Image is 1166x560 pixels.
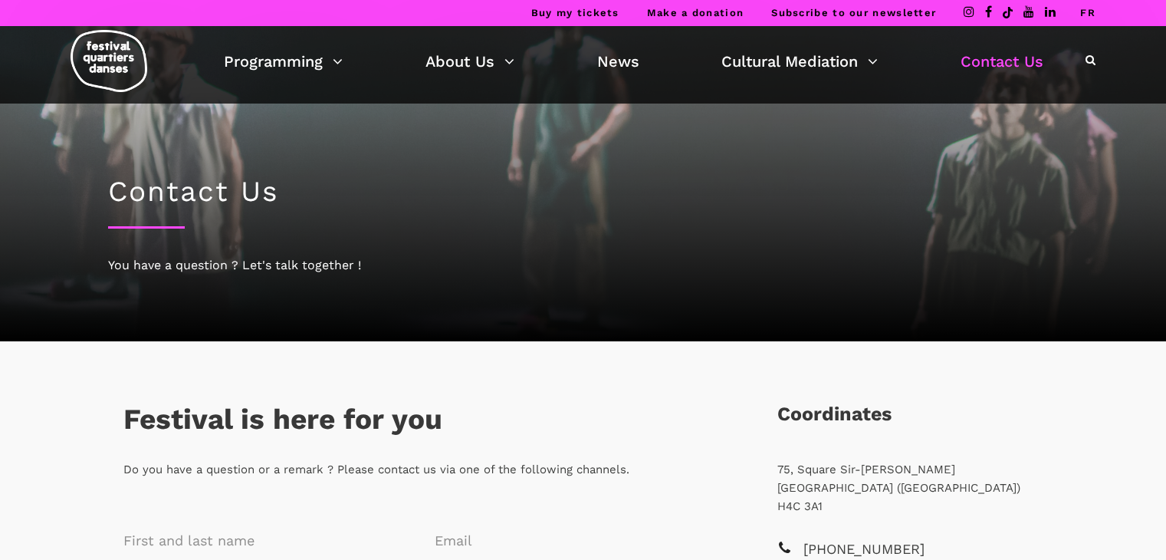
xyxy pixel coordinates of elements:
a: Programming [224,48,343,74]
h3: Festival is here for you [123,403,442,441]
div: You have a question ? Let's talk together ! [108,255,1059,275]
a: Contact Us [961,48,1043,74]
h3: Coordinates [777,403,892,441]
a: Subscribe to our newsletter [771,7,936,18]
a: FR [1080,7,1095,18]
a: Cultural Mediation [721,48,878,74]
h1: Contact Us [108,175,1059,209]
p: Do you have a question or a remark ? Please contact us via one of the following channels. [123,460,716,479]
a: About Us [425,48,514,74]
p: 75, Square Sir-[PERSON_NAME] [GEOGRAPHIC_DATA] ([GEOGRAPHIC_DATA]) H4C 3A1 [777,460,1043,516]
a: Buy my tickets [531,7,619,18]
img: logo-fqd-med [71,30,147,92]
a: News [597,48,639,74]
a: Make a donation [647,7,744,18]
